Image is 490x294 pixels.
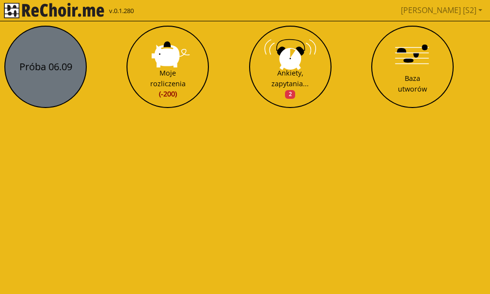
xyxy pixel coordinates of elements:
[397,0,486,20] a: [PERSON_NAME] [S2]
[371,26,454,108] button: Baza utworów
[150,68,186,99] div: Moje rozliczenia
[285,90,295,99] span: 2
[249,26,332,108] button: Ankiety, zapytania...2
[4,3,104,18] img: rekłajer mi
[271,68,309,99] div: Ankiety, zapytania...
[398,73,427,94] div: Baza utworów
[150,89,186,99] span: (-200)
[109,6,134,16] span: v.0.1.280
[126,26,209,108] button: Moje rozliczenia(-200)
[4,26,87,108] button: Próba 06.09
